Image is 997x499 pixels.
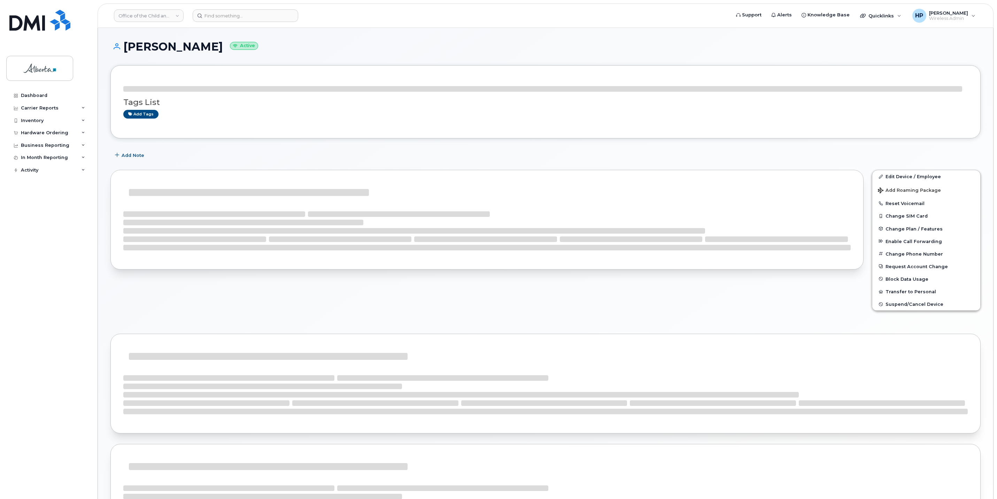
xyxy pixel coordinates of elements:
[872,210,980,222] button: Change SIM Card
[886,239,942,244] span: Enable Call Forwarding
[872,248,980,260] button: Change Phone Number
[872,197,980,210] button: Reset Voicemail
[872,235,980,248] button: Enable Call Forwarding
[230,42,258,50] small: Active
[872,260,980,273] button: Request Account Change
[872,170,980,183] a: Edit Device / Employee
[872,183,980,197] button: Add Roaming Package
[872,298,980,310] button: Suspend/Cancel Device
[872,285,980,298] button: Transfer to Personal
[878,188,941,194] span: Add Roaming Package
[110,149,150,161] button: Add Note
[886,302,943,307] span: Suspend/Cancel Device
[872,222,980,235] button: Change Plan / Features
[110,40,981,53] h1: [PERSON_NAME]
[122,152,144,159] span: Add Note
[123,98,968,107] h3: Tags List
[123,110,159,119] a: Add tags
[872,273,980,285] button: Block Data Usage
[886,226,943,231] span: Change Plan / Features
